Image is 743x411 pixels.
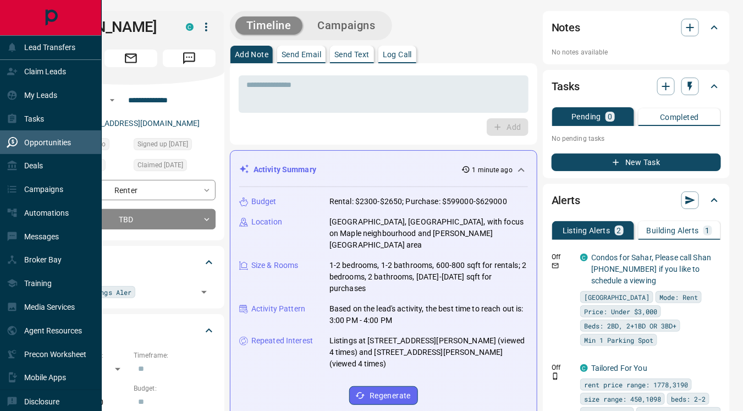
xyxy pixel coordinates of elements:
div: TBD [46,209,216,229]
div: Alerts [552,187,721,213]
p: Listings at [STREET_ADDRESS][PERSON_NAME] (viewed 4 times) and [STREET_ADDRESS][PERSON_NAME] (vie... [329,335,528,370]
p: Off [552,363,574,372]
span: Min 1 Parking Spot [584,335,653,346]
div: condos.ca [186,23,194,31]
p: Size & Rooms [251,260,299,271]
p: 1 [706,227,710,234]
p: Budget [251,196,277,207]
span: Claimed [DATE] [137,160,183,171]
button: Campaigns [307,17,387,35]
div: Sun May 07 2023 [134,138,216,154]
div: Criteria [46,317,216,344]
p: Repeated Interest [251,335,313,347]
span: rent price range: 1778,3190 [584,379,688,390]
p: 0 [608,113,612,120]
button: New Task [552,154,721,171]
button: Open [196,284,212,300]
div: Renter [46,180,216,200]
span: [GEOGRAPHIC_DATA] [584,292,650,303]
div: Activity Summary1 minute ago [239,160,528,180]
a: Condos for Sahar, Please call Shan [PHONE_NUMBER] if you like to schedule a viewing [591,253,711,285]
h1: [PERSON_NAME] [46,18,169,36]
div: condos.ca [580,364,588,372]
div: Tasks [552,73,721,100]
p: Send Email [282,51,321,58]
button: Open [106,94,119,107]
p: Add Note [235,51,268,58]
p: Log Call [383,51,412,58]
p: [GEOGRAPHIC_DATA], [GEOGRAPHIC_DATA], with focus on Maple neighbourhood and [PERSON_NAME][GEOGRAP... [329,216,528,251]
p: Activity Summary [254,164,316,176]
button: Regenerate [349,386,418,405]
a: Tailored For You [591,364,647,372]
p: Location [251,216,282,228]
div: Tags [46,249,216,276]
svg: Push Notification Only [552,372,559,380]
p: Timeframe: [134,350,216,360]
span: Email [104,50,157,67]
svg: Email [552,262,559,270]
span: Message [163,50,216,67]
div: condos.ca [580,254,588,261]
p: Based on the lead's activity, the best time to reach out is: 3:00 PM - 4:00 PM [329,303,528,326]
p: 1 minute ago [472,165,513,175]
a: [EMAIL_ADDRESS][DOMAIN_NAME] [76,119,200,128]
p: Activity Pattern [251,303,305,315]
p: Completed [660,113,699,121]
span: size range: 450,1098 [584,393,661,404]
div: Notes [552,14,721,41]
span: Mode: Rent [659,292,698,303]
span: Beds: 2BD, 2+1BD OR 3BD+ [584,320,676,331]
p: Rental: $2300-$2650; Purchase: $599000-$629000 [329,196,507,207]
p: 1-2 bedrooms, 1-2 bathrooms, 600-800 sqft for rentals; 2 bedrooms, 2 bathrooms, [DATE]-[DATE] sqf... [329,260,528,294]
p: No pending tasks [552,130,721,147]
p: 2 [617,227,621,234]
p: Send Text [334,51,370,58]
h2: Alerts [552,191,580,209]
span: beds: 2-2 [671,393,706,404]
p: Building Alerts [647,227,699,234]
h2: Notes [552,19,580,36]
p: Pending [571,113,601,120]
h2: Tasks [552,78,580,95]
p: Off [552,252,574,262]
p: Budget: [134,383,216,393]
p: No notes available [552,47,721,57]
p: Listing Alerts [563,227,610,234]
span: Price: Under $3,000 [584,306,657,317]
span: Signed up [DATE] [137,139,188,150]
button: Timeline [235,17,302,35]
div: Wed Sep 10 2025 [134,159,216,174]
